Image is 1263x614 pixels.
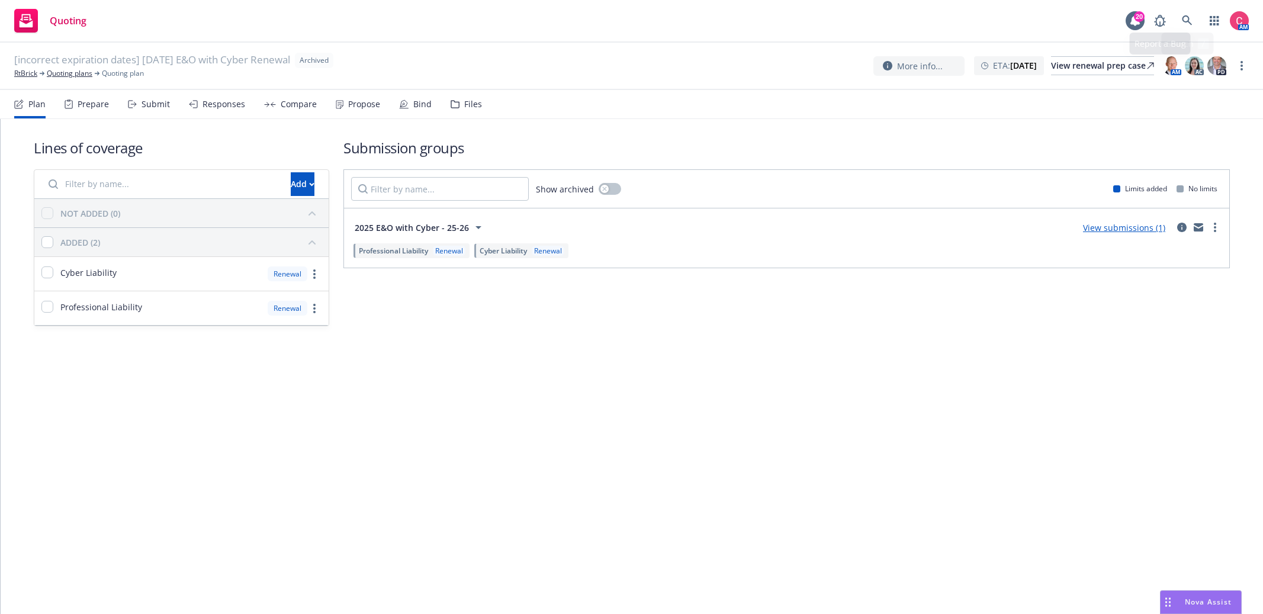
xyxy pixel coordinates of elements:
div: ADDED (2) [60,236,100,249]
div: NOT ADDED (0) [60,207,120,220]
div: Add [291,173,314,195]
span: Nova Assist [1185,597,1232,607]
div: Plan [28,99,46,109]
a: more [307,301,322,316]
div: 20 [1134,11,1145,22]
h1: Submission groups [343,138,1230,157]
div: Prepare [78,99,109,109]
div: Renewal [268,301,307,316]
strong: [DATE] [1010,60,1037,71]
div: No limits [1177,184,1217,194]
button: Add [291,172,314,196]
div: Renewal [532,246,564,256]
div: View renewal prep case [1051,57,1154,75]
a: View renewal prep case [1051,56,1154,75]
a: Quoting [9,4,91,37]
span: Quoting plan [102,68,144,79]
span: Professional Liability [60,301,142,313]
img: photo [1185,56,1204,75]
div: Submit [142,99,170,109]
span: Archived [300,55,329,66]
span: Cyber Liability [60,266,117,279]
span: [incorrect expiration dates] [DATE] E&O with Cyber Renewal [14,53,290,68]
a: RtBrick [14,68,37,79]
img: photo [1162,56,1181,75]
a: more [1235,59,1249,73]
a: mail [1191,220,1206,234]
span: More info... [897,60,943,72]
button: 2025 E&O with Cyber - 25-26 [351,216,489,239]
div: Files [464,99,482,109]
div: Responses [203,99,245,109]
a: View submissions (1) [1083,222,1165,233]
div: Renewal [433,246,465,256]
input: Filter by name... [41,172,284,196]
span: 2025 E&O with Cyber - 25-26 [355,221,469,234]
input: Filter by name... [351,177,529,201]
a: Switch app [1203,9,1226,33]
span: Quoting [50,16,86,25]
div: Bind [413,99,432,109]
img: photo [1207,56,1226,75]
button: Nova Assist [1160,590,1242,614]
button: NOT ADDED (0) [60,204,322,223]
h1: Lines of coverage [34,138,329,157]
a: circleInformation [1175,220,1189,234]
button: More info... [873,56,965,76]
div: Limits added [1113,184,1167,194]
a: more [1208,220,1222,234]
div: Renewal [268,266,307,281]
span: Cyber Liability [480,246,527,256]
div: Drag to move [1161,591,1175,613]
a: Search [1175,9,1199,33]
span: Show archived [536,183,594,195]
button: ADDED (2) [60,233,322,252]
div: Propose [348,99,380,109]
span: Professional Liability [359,246,428,256]
img: photo [1230,11,1249,30]
a: Report a Bug [1148,9,1172,33]
div: Compare [281,99,317,109]
a: Quoting plans [47,68,92,79]
a: more [307,267,322,281]
span: ETA : [993,59,1037,72]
